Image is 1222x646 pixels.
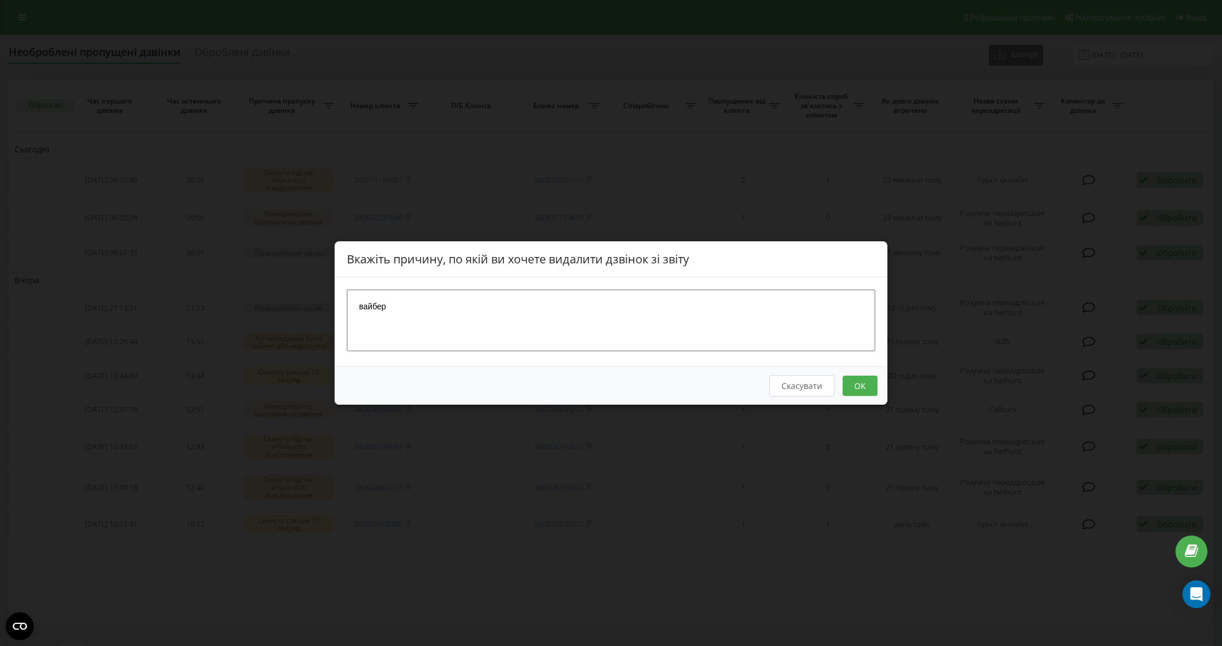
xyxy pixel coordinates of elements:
button: Скасувати [769,375,834,397]
div: Open Intercom Messenger [1182,580,1210,608]
div: Вкажіть причину, по якій ви хочете видалити дзвінок зі звіту [335,241,887,277]
textarea: вайбер [347,290,875,351]
button: Open CMP widget [6,612,34,640]
button: OK [843,376,878,396]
